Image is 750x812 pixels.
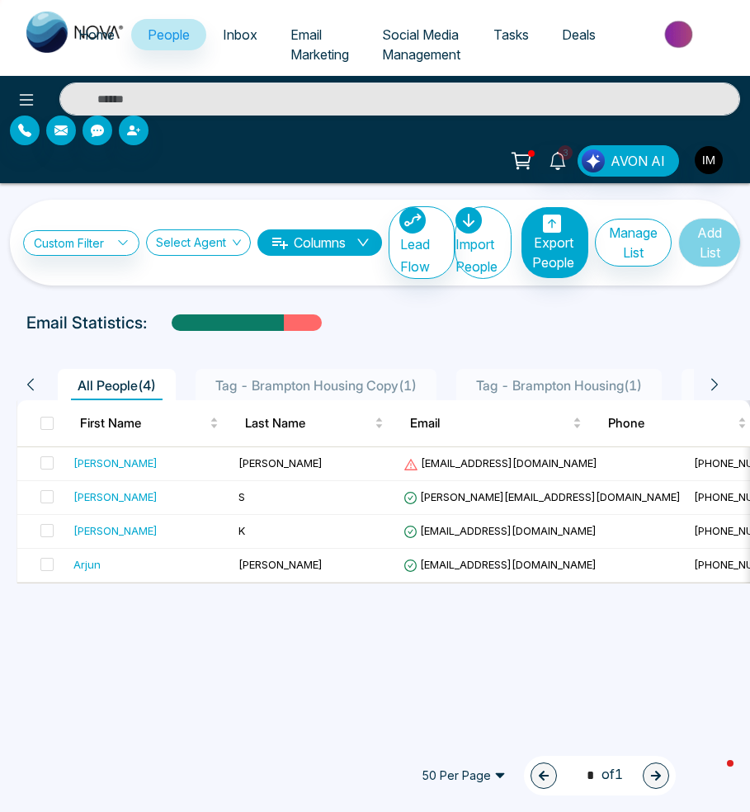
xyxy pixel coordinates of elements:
[245,413,371,433] span: Last Name
[73,489,158,505] div: [PERSON_NAME]
[695,146,723,174] img: User Avatar
[73,455,158,471] div: [PERSON_NAME]
[611,151,665,171] span: AVON AI
[595,219,672,267] button: Manage List
[232,400,397,446] th: Last Name
[578,145,679,177] button: AVON AI
[410,762,517,789] span: 50 Per Page
[577,764,623,786] span: of 1
[389,206,455,279] button: Lead Flow
[545,19,612,50] a: Deals
[558,145,573,160] span: 3
[532,234,574,271] span: Export People
[399,207,426,234] img: Lead Flow
[521,207,588,278] button: Export People
[238,524,245,537] span: K
[71,377,163,394] span: All People ( 4 )
[403,558,597,571] span: [EMAIL_ADDRESS][DOMAIN_NAME]
[382,206,455,279] a: Lead FlowLead Flow
[538,145,578,174] a: 3
[26,310,147,335] p: Email Statistics:
[209,377,423,394] span: Tag - Brampton Housing Copy ( 1 )
[694,756,733,795] iframe: Intercom live chat
[290,26,349,63] span: Email Marketing
[477,19,545,50] a: Tasks
[356,236,370,249] span: down
[73,522,158,539] div: [PERSON_NAME]
[73,556,101,573] div: Arjun
[397,400,595,446] th: Email
[608,413,734,433] span: Phone
[400,236,430,275] span: Lead Flow
[366,19,477,70] a: Social Media Management
[78,26,115,43] span: Home
[238,558,323,571] span: [PERSON_NAME]
[562,26,596,43] span: Deals
[403,490,681,503] span: [PERSON_NAME][EMAIL_ADDRESS][DOMAIN_NAME]
[620,16,740,53] img: Market-place.gif
[403,524,597,537] span: [EMAIL_ADDRESS][DOMAIN_NAME]
[223,26,257,43] span: Inbox
[148,26,190,43] span: People
[238,456,323,470] span: [PERSON_NAME]
[26,12,125,53] img: Nova CRM Logo
[582,149,605,172] img: Lead Flow
[455,236,498,275] span: Import People
[62,19,131,50] a: Home
[274,19,366,70] a: Email Marketing
[403,456,597,470] span: [EMAIL_ADDRESS][DOMAIN_NAME]
[410,413,569,433] span: Email
[206,19,274,50] a: Inbox
[131,19,206,50] a: People
[469,377,649,394] span: Tag - Brampton Housing ( 1 )
[80,413,206,433] span: First Name
[238,490,245,503] span: S
[493,26,529,43] span: Tasks
[382,26,460,63] span: Social Media Management
[67,400,232,446] th: First Name
[23,230,139,256] a: Custom Filter
[257,229,382,256] button: Columnsdown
